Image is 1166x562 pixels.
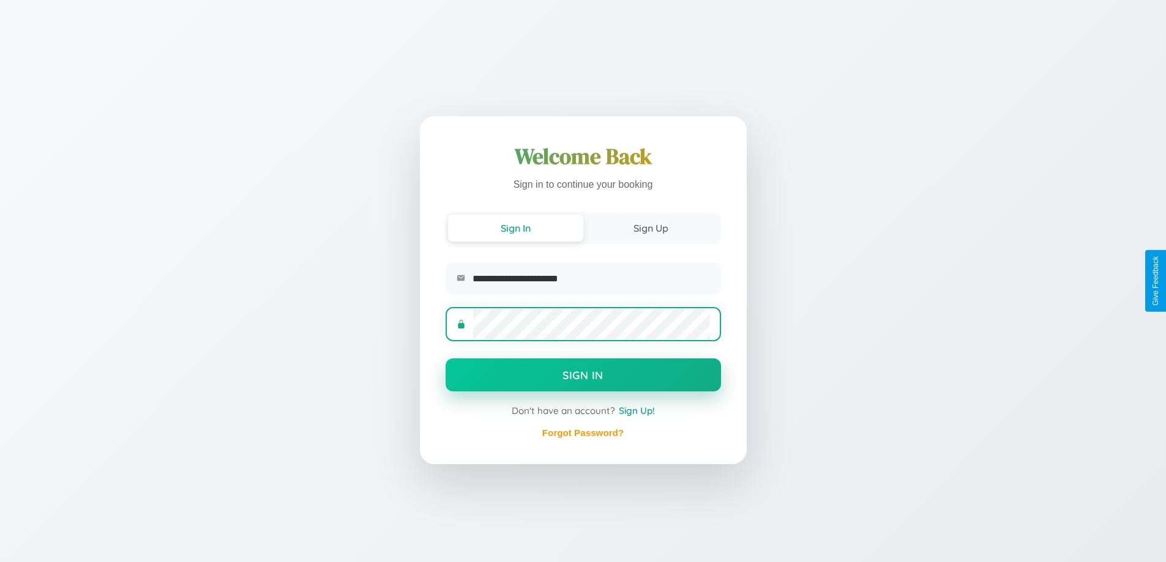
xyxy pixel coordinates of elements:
h1: Welcome Back [446,142,721,171]
button: Sign Up [583,215,719,242]
button: Sign In [446,358,721,391]
div: Give Feedback [1151,256,1160,306]
span: Sign Up! [619,405,655,416]
p: Sign in to continue your booking [446,176,721,194]
div: Don't have an account? [446,405,721,416]
button: Sign In [448,215,583,242]
a: Forgot Password? [542,427,624,438]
